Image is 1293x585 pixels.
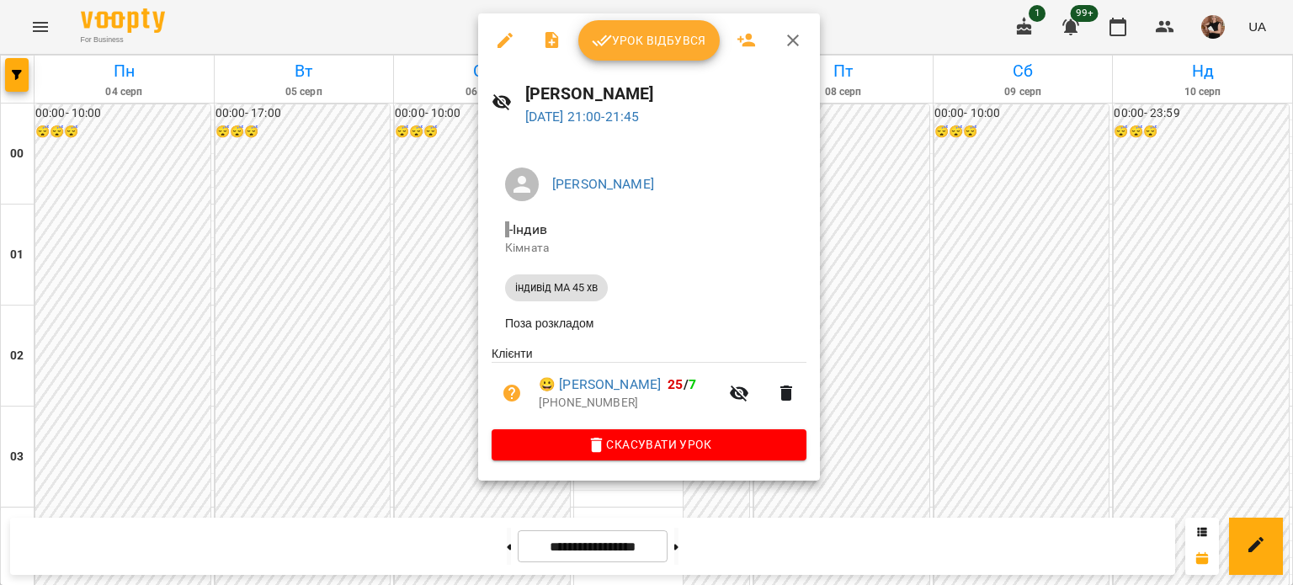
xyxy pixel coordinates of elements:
span: Урок відбувся [592,30,706,51]
span: - Індив [505,221,551,237]
p: Кімната [505,240,793,257]
a: 😀 [PERSON_NAME] [539,375,661,395]
p: [PHONE_NUMBER] [539,395,719,412]
ul: Клієнти [492,345,806,429]
a: [PERSON_NAME] [552,176,654,192]
button: Урок відбувся [578,20,720,61]
span: 25 [668,376,683,392]
span: індивід МА 45 хв [505,280,608,295]
button: Скасувати Урок [492,429,806,460]
span: 7 [689,376,696,392]
button: Візит ще не сплачено. Додати оплату? [492,373,532,413]
b: / [668,376,696,392]
span: Скасувати Урок [505,434,793,455]
a: [DATE] 21:00-21:45 [525,109,640,125]
li: Поза розкладом [492,308,806,338]
h6: [PERSON_NAME] [525,81,806,107]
